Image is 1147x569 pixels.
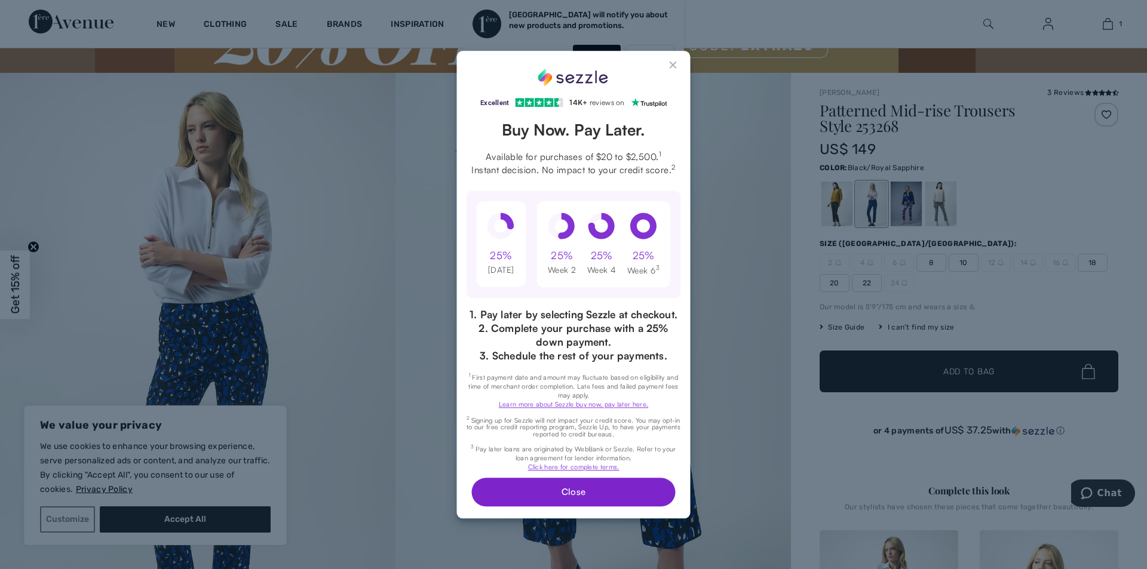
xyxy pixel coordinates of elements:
div: pie at 50% [548,213,576,243]
div: pie at 25% [487,213,515,243]
div: reviews on [590,96,625,110]
span: Chat [26,8,51,19]
div: Week 2 [548,264,576,276]
div: [DATE] [488,264,514,276]
div: pie at 100% [630,213,657,243]
div: Excellent [480,96,510,110]
div: Sezzle [538,69,609,86]
div: 25% [551,248,573,263]
button: Close [471,478,675,506]
sup: 2 [467,415,471,421]
a: Excellent 14K+ reviews on [480,98,667,107]
div: Week 4 [587,264,617,276]
sup: 3 [471,444,475,450]
a: Click here for complete terms. [528,463,619,471]
div: 14K+ [569,96,587,110]
p: Signing up for Sezzle will not impact your credit score. You may opt-in to our free credit report... [467,415,681,438]
button: Close Sezzle Modal [667,60,681,75]
sup: 3 [656,264,660,271]
sup: 2 [671,163,675,171]
p: 2. Complete your purchase with a 25% down payment. [467,321,681,349]
div: pie at 75% [588,213,615,243]
p: 1. Pay later by selecting Sezzle at checkout. [467,307,681,321]
div: 25% [633,248,655,263]
span: Instant decision. No impact to your credit score. [467,163,681,176]
header: Buy Now. Pay Later. [467,119,681,140]
p: 3. Schedule the rest of your payments. [467,349,681,362]
div: Week 6 [627,264,660,276]
div: 25% [490,248,512,263]
sup: 1 [469,372,472,378]
div: 25% [591,248,613,263]
span: Pay later loans are originated by WebBank or Sezzle. Refer to your loan agreement for lender info... [471,445,676,462]
sup: 1 [659,150,661,158]
a: Learn more about Sezzle buy now, pay later here. [499,400,648,408]
span: First payment date and amount may fluctuate based on eligibility and time of merchant order compl... [468,373,678,399]
span: Available for purchases of $20 to $2,500. [467,150,681,163]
